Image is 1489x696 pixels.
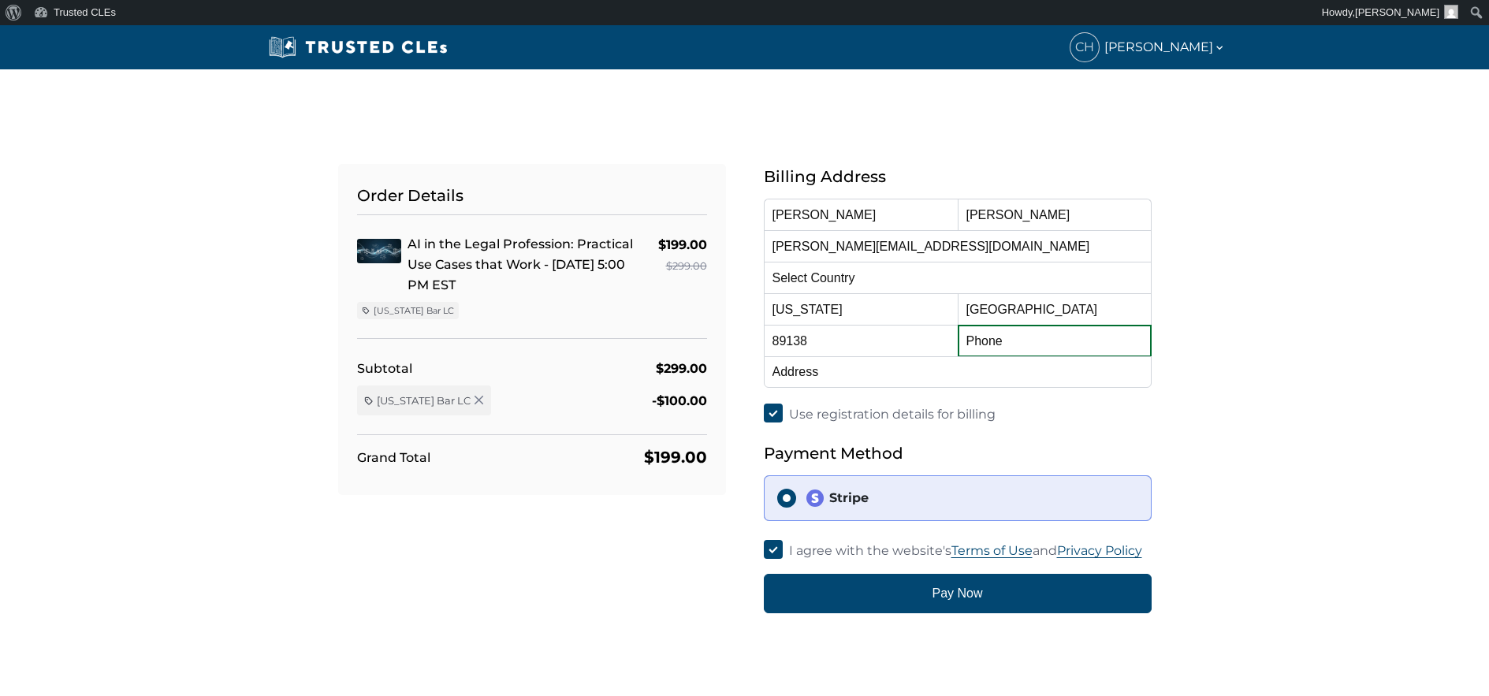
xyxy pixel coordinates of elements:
span: [PERSON_NAME] [1355,6,1439,18]
h5: Payment Method [764,441,1152,466]
input: Phone [958,325,1152,356]
input: City [958,293,1152,325]
span: I agree with the website's and [789,543,1142,558]
div: -$100.00 [652,390,707,411]
input: Address [764,356,1152,388]
img: stripe [806,489,825,508]
input: First Name [764,199,958,230]
div: $199.00 [658,234,707,255]
span: [US_STATE] Bar LC [377,393,471,408]
input: Postcode / ZIP [764,325,958,356]
input: Last Name [958,199,1152,230]
div: Subtotal [357,358,412,379]
img: AI in the Legal Profession: Practical Use Cases that Work - 10/15 - 5:00 PM EST [357,239,401,263]
input: stripeStripe [777,489,796,508]
div: $299.00 [658,255,707,277]
img: Trusted CLEs [264,35,452,59]
h5: Billing Address [764,164,1152,189]
h5: Order Details [357,183,707,215]
span: [PERSON_NAME] [1104,36,1226,58]
div: $299.00 [656,358,707,379]
div: Grand Total [357,447,430,468]
span: [US_STATE] Bar LC [374,304,454,317]
a: Terms of Use [951,543,1033,558]
a: AI in the Legal Profession: Practical Use Cases that Work - [DATE] 5:00 PM EST [408,236,633,292]
div: $199.00 [644,445,707,470]
div: Stripe [806,489,1138,508]
span: CH [1070,33,1099,61]
a: Privacy Policy [1057,543,1142,558]
button: Pay Now [764,574,1152,613]
span: Use registration details for billing [789,407,996,422]
input: Email Address [764,230,1152,262]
